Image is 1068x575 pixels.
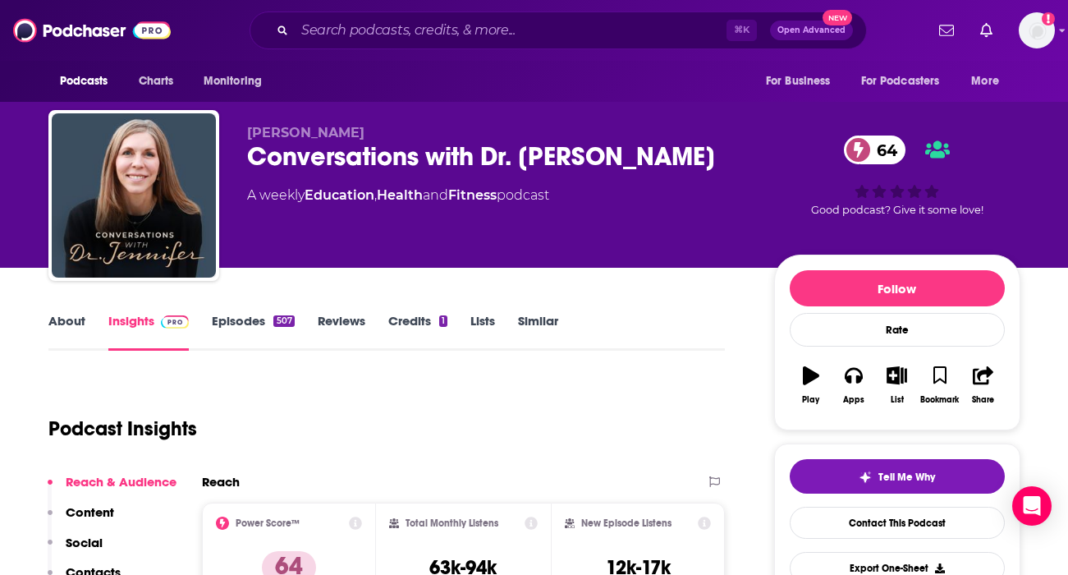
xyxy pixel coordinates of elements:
span: For Business [766,70,831,93]
h2: Reach [202,474,240,490]
span: Podcasts [60,70,108,93]
button: Share [961,356,1004,415]
a: Credits1 [388,313,447,351]
button: open menu [960,66,1020,97]
input: Search podcasts, credits, & more... [295,17,727,44]
button: Play [790,356,832,415]
a: Charts [128,66,184,97]
a: About [48,313,85,351]
button: Social [48,535,103,565]
div: Open Intercom Messenger [1012,486,1052,526]
button: Open AdvancedNew [770,21,853,40]
button: open menu [754,66,851,97]
a: Reviews [318,313,365,351]
span: and [423,187,448,203]
h2: Power Score™ [236,517,300,529]
a: Show notifications dropdown [974,16,999,44]
button: Apps [832,356,875,415]
button: open menu [192,66,283,97]
span: New [823,10,852,25]
div: List [891,395,904,405]
button: open menu [48,66,130,97]
span: Monitoring [204,70,262,93]
a: Episodes507 [212,313,294,351]
button: Show profile menu [1019,12,1055,48]
a: Contact This Podcast [790,507,1005,539]
h2: New Episode Listens [581,517,672,529]
button: Content [48,504,114,535]
svg: Add a profile image [1042,12,1055,25]
p: Content [66,504,114,520]
span: [PERSON_NAME] [247,125,364,140]
span: More [971,70,999,93]
img: Podchaser - Follow, Share and Rate Podcasts [13,15,171,46]
span: , [374,187,377,203]
div: Search podcasts, credits, & more... [250,11,867,49]
a: 64 [844,136,905,164]
div: Rate [790,313,1005,347]
span: Open Advanced [777,26,846,34]
img: User Profile [1019,12,1055,48]
button: Reach & Audience [48,474,176,504]
a: Similar [518,313,558,351]
span: ⌘ K [727,20,757,41]
img: tell me why sparkle [859,471,872,484]
div: 1 [439,315,447,327]
div: Apps [843,395,864,405]
img: Conversations with Dr. Jennifer [52,113,216,278]
a: Show notifications dropdown [933,16,960,44]
p: Social [66,535,103,550]
h2: Total Monthly Listens [406,517,498,529]
img: Podchaser Pro [161,315,190,329]
button: List [875,356,918,415]
p: Reach & Audience [66,474,176,490]
button: open menu [850,66,964,97]
div: 64Good podcast? Give it some love! [774,125,1020,227]
span: Charts [139,70,174,93]
a: Lists [470,313,495,351]
span: Logged in as sarahhallprinc [1019,12,1055,48]
span: 64 [860,136,905,164]
a: Fitness [448,187,497,203]
button: tell me why sparkleTell Me Why [790,459,1005,494]
button: Bookmark [919,356,961,415]
span: Tell Me Why [878,471,935,484]
h1: Podcast Insights [48,416,197,441]
a: Health [377,187,423,203]
div: Play [802,395,819,405]
div: Share [972,395,994,405]
button: Follow [790,270,1005,306]
div: Bookmark [920,395,959,405]
a: Education [305,187,374,203]
span: Good podcast? Give it some love! [811,204,983,216]
span: For Podcasters [861,70,940,93]
div: A weekly podcast [247,186,549,205]
div: 507 [273,315,294,327]
a: InsightsPodchaser Pro [108,313,190,351]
